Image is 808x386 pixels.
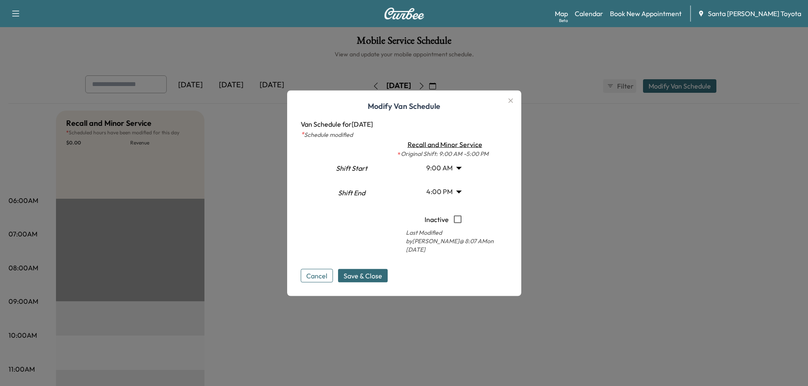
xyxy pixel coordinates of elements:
[418,156,469,180] div: 9:00 AM
[389,228,498,253] p: Last Modified by [PERSON_NAME] @ 8:07 AM on [DATE]
[301,129,508,139] p: Schedule modified
[301,269,333,282] button: Cancel
[301,119,508,129] p: Van Schedule for [DATE]
[384,8,425,19] img: Curbee Logo
[338,269,388,282] button: Save & Close
[301,100,508,119] h1: Modify Van Schedule
[321,157,382,182] div: Shift Start
[389,139,498,149] div: Recall and Minor Service
[575,8,603,19] a: Calendar
[344,270,382,280] span: Save & Close
[555,8,568,19] a: MapBeta
[321,184,382,209] div: Shift End
[418,180,469,203] div: 4:00 PM
[559,17,568,24] div: Beta
[425,210,449,228] p: Inactive
[610,8,682,19] a: Book New Appointment
[708,8,801,19] span: Santa [PERSON_NAME] Toyota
